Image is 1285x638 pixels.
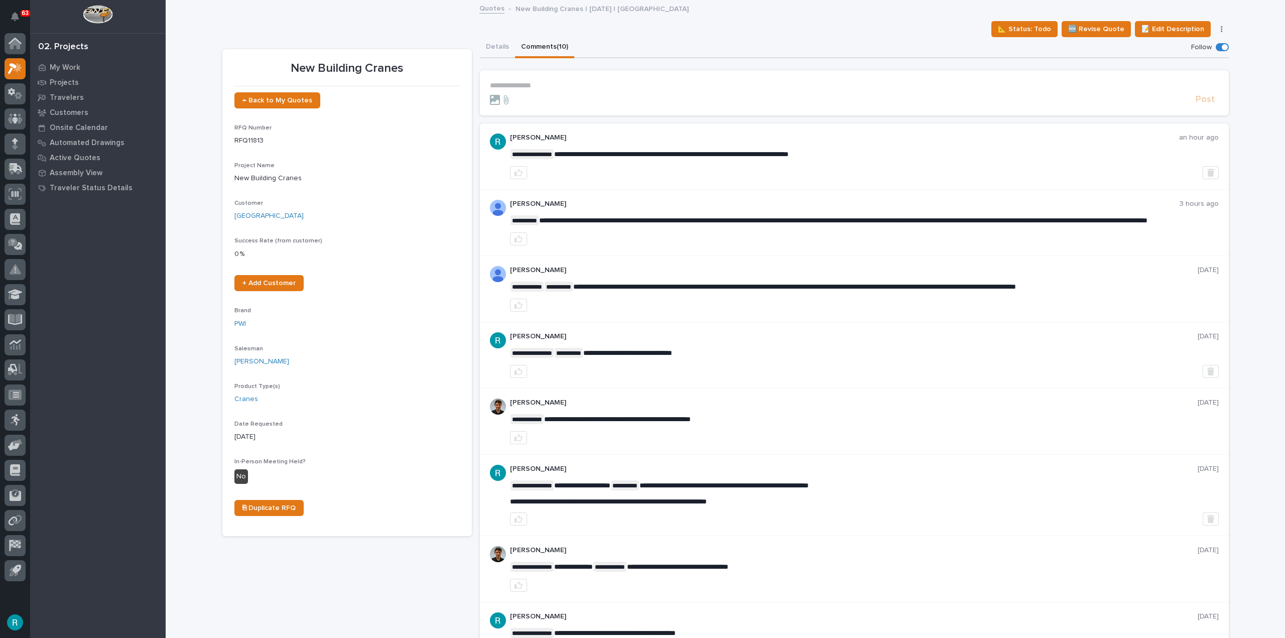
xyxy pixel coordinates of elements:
button: like this post [510,513,527,526]
button: Post [1192,94,1219,105]
button: 📝 Edit Description [1135,21,1211,37]
p: Traveler Status Details [50,184,133,193]
img: ACg8ocLIQ8uTLu8xwXPI_zF_j4cWilWA_If5Zu0E3tOGGkFk=s96-c [490,612,506,628]
a: [PERSON_NAME] [234,356,289,367]
p: 0 % [234,249,460,260]
img: Workspace Logo [83,5,112,24]
a: My Work [30,60,166,75]
a: Travelers [30,90,166,105]
p: [DATE] [1198,465,1219,473]
a: Projects [30,75,166,90]
a: Assembly View [30,165,166,180]
p: [DATE] [1198,266,1219,275]
a: Customers [30,105,166,120]
a: + Add Customer [234,275,304,291]
img: ACg8ocLIQ8uTLu8xwXPI_zF_j4cWilWA_If5Zu0E3tOGGkFk=s96-c [490,332,506,348]
img: AOh14Gjx62Rlbesu-yIIyH4c_jqdfkUZL5_Os84z4H1p=s96-c [490,399,506,415]
img: ALV-UjVK11pvv0JrxM8bNkTQWfv4xnZ85s03ZHtFT3xxB8qVTUjtPHO-DWWZTEdA35mZI6sUjE79Qfstu9ANu_EFnWHbkWd3s... [490,200,506,216]
p: [PERSON_NAME] [510,200,1180,208]
p: Assembly View [50,169,102,178]
p: New Building Cranes [234,61,460,76]
div: No [234,469,248,484]
button: like this post [510,232,527,245]
div: 02. Projects [38,42,88,53]
button: like this post [510,299,527,312]
p: [PERSON_NAME] [510,612,1198,621]
p: Onsite Calendar [50,123,108,133]
span: Project Name [234,163,275,169]
a: ← Back to My Quotes [234,92,320,108]
p: Travelers [50,93,84,102]
a: Quotes [479,2,504,14]
button: Delete post [1203,513,1219,526]
button: Details [480,37,515,58]
span: ⎘ Duplicate RFQ [242,504,296,512]
button: like this post [510,365,527,378]
p: New Building Cranes | [DATE] | [GEOGRAPHIC_DATA] [516,3,689,14]
img: ACg8ocLIQ8uTLu8xwXPI_zF_j4cWilWA_If5Zu0E3tOGGkFk=s96-c [490,134,506,150]
a: Traveler Status Details [30,180,166,195]
span: Date Requested [234,421,283,427]
a: PWI [234,319,246,329]
p: [PERSON_NAME] [510,332,1198,341]
p: Projects [50,78,79,87]
p: [DATE] [1198,332,1219,341]
p: [DATE] [1198,546,1219,555]
a: ⎘ Duplicate RFQ [234,500,304,516]
p: Active Quotes [50,154,100,163]
p: 3 hours ago [1180,200,1219,208]
span: Post [1196,94,1215,105]
p: [PERSON_NAME] [510,465,1198,473]
img: ACg8ocLIQ8uTLu8xwXPI_zF_j4cWilWA_If5Zu0E3tOGGkFk=s96-c [490,465,506,481]
p: an hour ago [1179,134,1219,142]
span: Salesman [234,346,263,352]
p: 63 [22,10,29,17]
a: Active Quotes [30,150,166,165]
span: 🆕 Revise Quote [1068,23,1124,35]
p: [DATE] [234,432,460,442]
button: Comments (10) [515,37,574,58]
img: AOh14Gjx62Rlbesu-yIIyH4c_jqdfkUZL5_Os84z4H1p=s96-c [490,546,506,562]
button: like this post [510,579,527,592]
span: 📐 Status: Todo [998,23,1051,35]
p: [PERSON_NAME] [510,134,1179,142]
span: 📝 Edit Description [1141,23,1204,35]
span: ← Back to My Quotes [242,97,312,104]
span: Customer [234,200,263,206]
p: My Work [50,63,80,72]
p: [PERSON_NAME] [510,546,1198,555]
a: Onsite Calendar [30,120,166,135]
button: 🆕 Revise Quote [1062,21,1131,37]
button: Delete post [1203,166,1219,179]
span: Product Type(s) [234,384,280,390]
span: Success Rate (from customer) [234,238,322,244]
p: Follow [1191,43,1212,52]
button: users-avatar [5,612,26,633]
span: In-Person Meeting Held? [234,459,306,465]
p: [DATE] [1198,612,1219,621]
p: RFQ11813 [234,136,460,146]
button: Notifications [5,6,26,27]
button: like this post [510,431,527,444]
button: Delete post [1203,365,1219,378]
a: Cranes [234,394,258,405]
span: Brand [234,308,251,314]
p: [PERSON_NAME] [510,399,1198,407]
p: [DATE] [1198,399,1219,407]
div: Notifications63 [13,12,26,28]
p: Customers [50,108,88,117]
a: [GEOGRAPHIC_DATA] [234,211,304,221]
button: 📐 Status: Todo [991,21,1058,37]
p: Automated Drawings [50,139,124,148]
span: RFQ Number [234,125,272,131]
button: like this post [510,166,527,179]
p: New Building Cranes [234,173,460,184]
img: ALV-UjVK11pvv0JrxM8bNkTQWfv4xnZ85s03ZHtFT3xxB8qVTUjtPHO-DWWZTEdA35mZI6sUjE79Qfstu9ANu_EFnWHbkWd3s... [490,266,506,282]
p: [PERSON_NAME] [510,266,1198,275]
span: + Add Customer [242,280,296,287]
a: Automated Drawings [30,135,166,150]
